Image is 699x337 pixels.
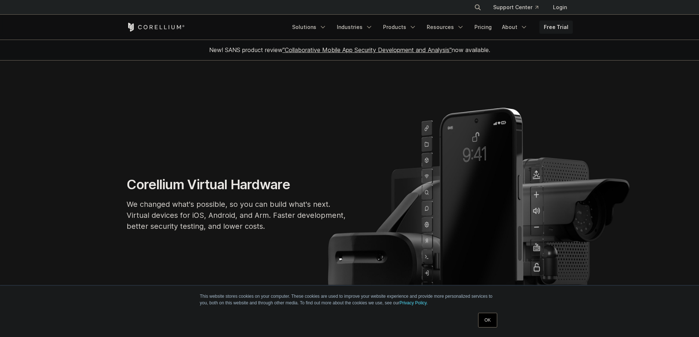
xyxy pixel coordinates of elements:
a: Support Center [487,1,544,14]
a: Solutions [288,21,331,34]
p: We changed what's possible, so you can build what's next. Virtual devices for iOS, Android, and A... [127,199,347,232]
a: Resources [422,21,469,34]
a: "Collaborative Mobile App Security Development and Analysis" [283,46,452,54]
a: About [498,21,532,34]
h1: Corellium Virtual Hardware [127,176,347,193]
a: Free Trial [539,21,573,34]
span: New! SANS product review now available. [209,46,490,54]
button: Search [471,1,484,14]
a: Login [547,1,573,14]
a: Products [379,21,421,34]
a: Pricing [470,21,496,34]
a: OK [478,313,497,327]
p: This website stores cookies on your computer. These cookies are used to improve your website expe... [200,293,499,306]
div: Navigation Menu [288,21,573,34]
a: Corellium Home [127,23,185,32]
div: Navigation Menu [465,1,573,14]
a: Industries [332,21,377,34]
a: Privacy Policy. [400,300,428,305]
